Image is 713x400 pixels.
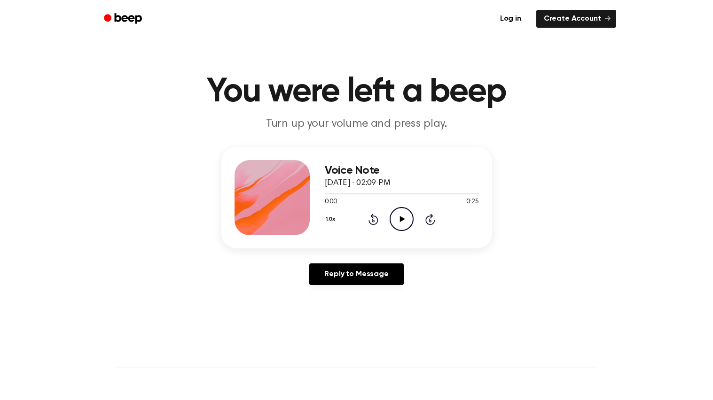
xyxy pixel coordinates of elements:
span: 0:25 [466,197,478,207]
button: 1.0x [325,211,339,227]
a: Beep [97,10,150,28]
a: Create Account [536,10,616,28]
h1: You were left a beep [116,75,597,109]
span: [DATE] · 02:09 PM [325,179,391,187]
h3: Voice Note [325,164,479,177]
a: Log in [491,8,531,30]
span: 0:00 [325,197,337,207]
p: Turn up your volume and press play. [176,116,537,132]
a: Reply to Message [309,263,403,285]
